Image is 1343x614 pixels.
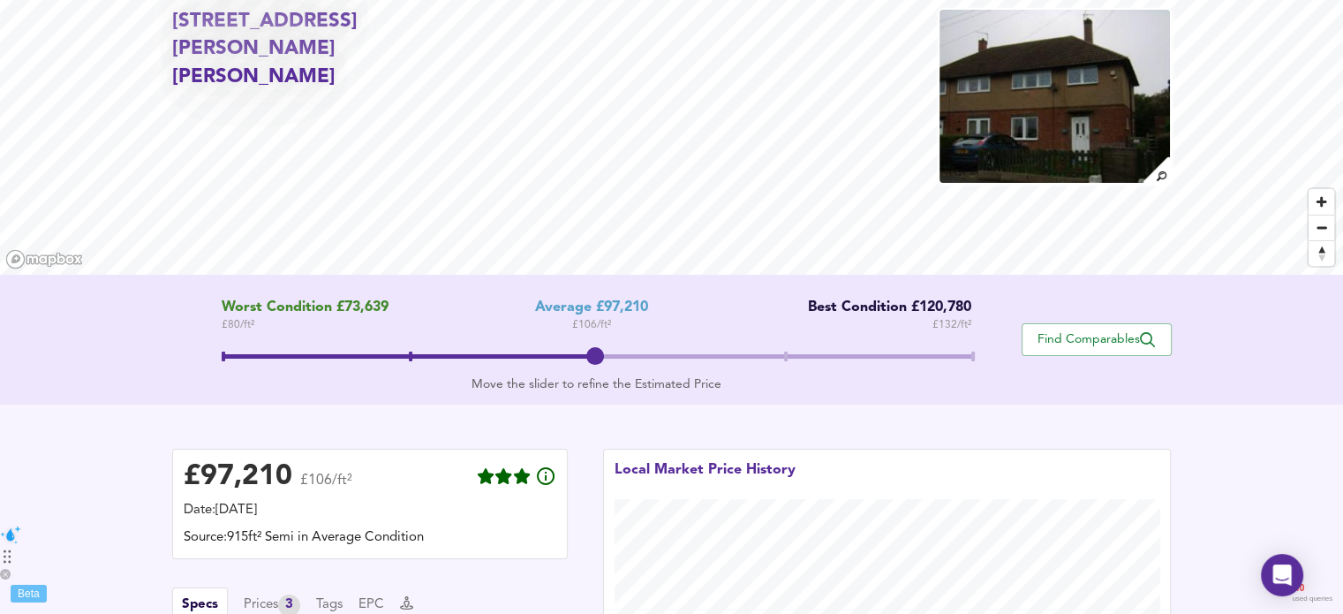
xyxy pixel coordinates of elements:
[572,316,611,334] span: £ 106 / ft²
[1309,240,1334,266] button: Reset bearing to north
[1292,583,1332,595] span: 0 / 0
[1309,215,1334,240] button: Zoom out
[535,299,648,316] div: Average £97,210
[795,299,971,316] div: Best Condition £120,780
[938,8,1172,185] img: property
[1141,155,1172,186] img: search
[1309,241,1334,266] span: Reset bearing to north
[172,8,492,91] h2: [STREET_ADDRESS][PERSON_NAME][PERSON_NAME]
[184,528,556,548] div: Source: 915ft² Semi in Average Condition
[11,585,47,603] div: Beta
[222,375,971,393] div: Move the slider to refine the Estimated Price
[1292,595,1332,603] span: used queries
[1261,554,1303,596] div: Open Intercom Messenger
[1031,331,1162,348] span: Find Comparables
[222,316,389,334] span: £ 80 / ft²
[5,249,83,269] a: Mapbox homepage
[1022,323,1172,356] button: Find Comparables
[932,316,971,334] span: £ 132 / ft²
[300,474,352,499] span: £106/ft²
[615,460,796,499] div: Local Market Price History
[184,501,556,520] div: Date: [DATE]
[222,299,389,316] span: Worst Condition £73,639
[1309,189,1334,215] button: Zoom in
[184,464,292,490] div: £ 97,210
